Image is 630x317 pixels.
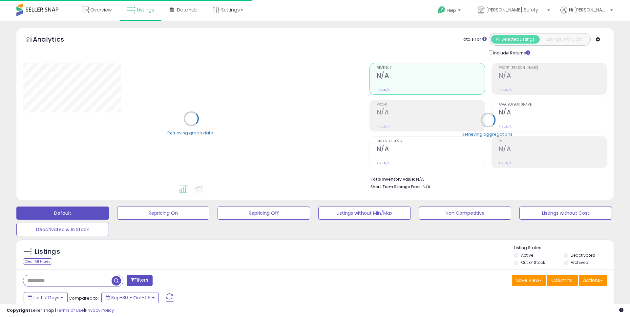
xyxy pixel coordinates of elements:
[137,7,154,13] span: Listings
[16,223,109,236] button: Deactivated & In Stock
[117,207,210,220] button: Repricing On
[447,8,456,13] span: Help
[318,207,411,220] button: Listings without Min/Max
[432,1,467,21] a: Help
[7,307,114,314] div: seller snap | |
[484,49,538,56] div: Include Returns
[519,207,612,220] button: Listings without Cost
[560,7,613,21] a: Hi [PERSON_NAME]
[177,7,198,13] span: DataHub
[7,307,31,313] strong: Copyright
[486,7,545,13] span: [PERSON_NAME] Safety & Supply
[16,207,109,220] button: Default
[461,36,487,43] div: Totals For
[491,35,540,44] button: All Selected Listings
[218,207,310,220] button: Repricing Off
[437,6,446,14] i: Get Help
[569,7,608,13] span: Hi [PERSON_NAME]
[33,35,77,46] h5: Analytics
[462,131,514,137] div: Retrieving aggregations..
[167,130,215,136] div: Retrieving graph data..
[539,35,588,44] button: Listings With Cost
[90,7,112,13] span: Overview
[419,207,512,220] button: Non Competitive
